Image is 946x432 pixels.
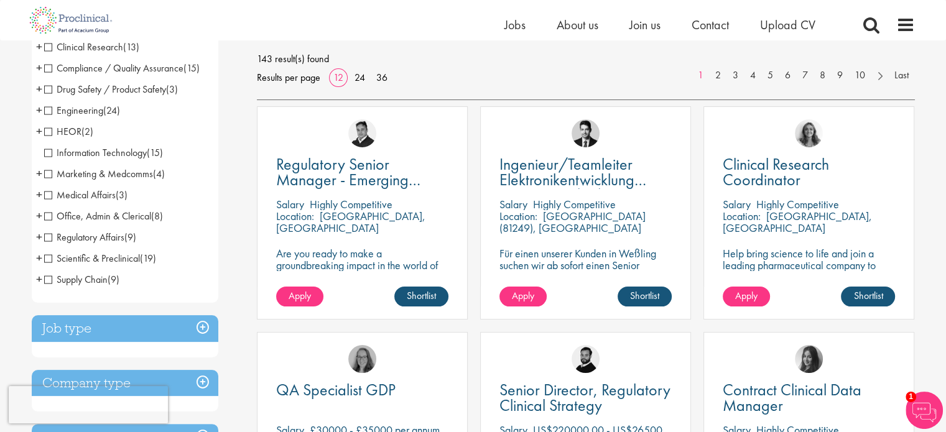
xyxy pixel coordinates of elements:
span: Contract Clinical Data Manager [723,379,861,416]
span: 1 [906,392,916,402]
a: 5 [761,68,779,83]
span: Engineering [44,104,120,117]
a: Shortlist [841,287,895,306]
a: Apply [723,287,770,306]
span: Office, Admin & Clerical [44,209,151,223]
span: Ingenieur/Teamleiter Elektronikentwicklung Aviation (m/w/d) [499,154,646,206]
span: Information Technology [44,146,147,159]
span: Salary [723,197,751,211]
span: Medical Affairs [44,188,128,201]
img: Nick Walker [572,345,600,373]
span: Engineering [44,104,103,117]
span: (8) [151,209,163,223]
a: 8 [814,68,832,83]
span: HEOR [44,125,81,138]
a: About us [557,17,598,33]
span: + [36,206,42,225]
span: Clinical Research Coordinator [723,154,829,190]
a: 3 [726,68,744,83]
a: Last [888,68,915,83]
span: Clinical Research [44,40,139,53]
a: 24 [350,71,369,84]
span: Information Technology [44,146,163,159]
span: Compliance / Quality Assurance [44,62,183,75]
img: Chatbot [906,392,943,429]
img: Peter Duvall [348,119,376,147]
span: QA Specialist GDP [276,379,396,400]
img: Jackie Cerchio [795,119,823,147]
span: Results per page [257,68,320,87]
span: Location: [723,209,761,223]
span: (4) [153,167,165,180]
a: 4 [744,68,762,83]
span: (24) [103,104,120,117]
span: 143 result(s) found [257,50,915,68]
span: Regulatory Senior Manager - Emerging Markets [276,154,420,206]
span: Regulatory Affairs [44,231,124,244]
a: 1 [692,68,710,83]
a: Contact [692,17,729,33]
span: Supply Chain [44,273,119,286]
span: Location: [276,209,314,223]
span: Supply Chain [44,273,108,286]
span: Salary [276,197,304,211]
span: + [36,122,42,140]
p: [GEOGRAPHIC_DATA], [GEOGRAPHIC_DATA] [723,209,872,235]
span: (15) [147,146,163,159]
img: Ingrid Aymes [348,345,376,373]
span: (13) [123,40,139,53]
a: 9 [831,68,849,83]
a: Senior Director, Regulatory Clinical Strategy [499,382,672,413]
span: + [36,58,42,77]
span: + [36,249,42,267]
span: Regulatory Affairs [44,231,136,244]
a: Clinical Research Coordinator [723,157,895,188]
span: Join us [629,17,661,33]
h3: Company type [32,370,218,397]
span: Salary [499,197,527,211]
span: + [36,270,42,288]
span: + [36,227,42,246]
span: + [36,80,42,98]
p: Are you ready to make a groundbreaking impact in the world of biotechnology? Join a growing compa... [276,247,448,306]
a: QA Specialist GDP [276,382,448,398]
span: (9) [108,273,119,286]
span: Compliance / Quality Assurance [44,62,200,75]
img: Heidi Hennigan [795,345,823,373]
a: 36 [372,71,392,84]
span: (3) [116,188,128,201]
a: 12 [329,71,348,84]
span: + [36,164,42,183]
a: 7 [796,68,814,83]
span: Marketing & Medcomms [44,167,153,180]
span: Clinical Research [44,40,123,53]
span: + [36,37,42,56]
span: (2) [81,125,93,138]
a: Shortlist [618,287,672,306]
span: Drug Safety / Product Safety [44,83,166,96]
a: 6 [779,68,797,83]
p: Highly Competitive [310,197,392,211]
a: Regulatory Senior Manager - Emerging Markets [276,157,448,188]
p: [GEOGRAPHIC_DATA], [GEOGRAPHIC_DATA] [276,209,425,235]
span: Jobs [504,17,526,33]
a: Ingenieur/Teamleiter Elektronikentwicklung Aviation (m/w/d) [499,157,672,188]
span: Apply [512,289,534,302]
a: Apply [499,287,547,306]
a: Apply [276,287,323,306]
span: Apply [289,289,311,302]
p: Help bring science to life and join a leading pharmaceutical company to play a key role in delive... [723,247,895,306]
a: Upload CV [760,17,815,33]
span: Marketing & Medcomms [44,167,165,180]
span: (19) [140,252,156,265]
h3: Job type [32,315,218,342]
